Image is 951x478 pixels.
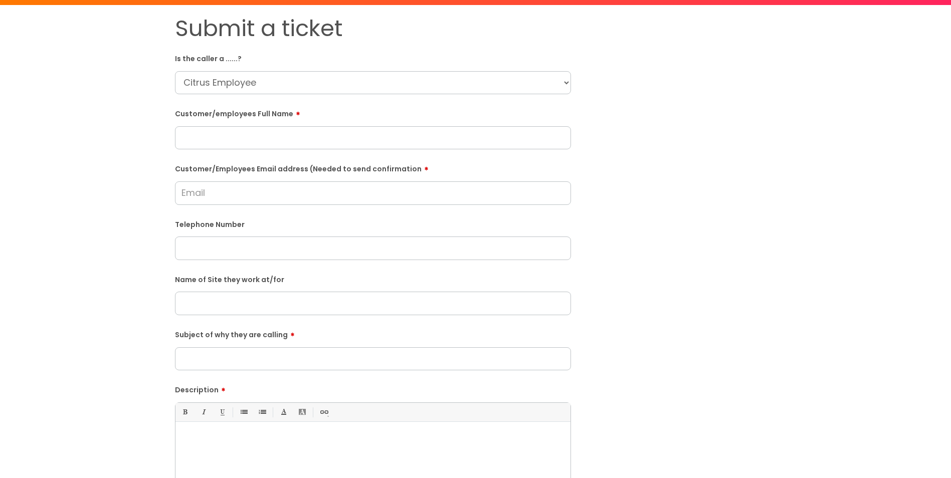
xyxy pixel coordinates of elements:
label: Description [175,382,571,394]
input: Email [175,181,571,204]
label: Customer/Employees Email address (Needed to send confirmation [175,161,571,173]
a: Back Color [296,406,308,418]
a: Font Color [277,406,290,418]
label: Customer/employees Full Name [175,106,571,118]
a: Link [317,406,330,418]
a: 1. Ordered List (Ctrl-Shift-8) [256,406,268,418]
label: Subject of why they are calling [175,327,571,339]
label: Name of Site they work at/for [175,274,571,284]
label: Telephone Number [175,218,571,229]
label: Is the caller a ......? [175,53,571,63]
a: Bold (Ctrl-B) [178,406,191,418]
a: Underline(Ctrl-U) [216,406,228,418]
a: • Unordered List (Ctrl-Shift-7) [237,406,250,418]
h1: Submit a ticket [175,15,571,42]
a: Italic (Ctrl-I) [197,406,210,418]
